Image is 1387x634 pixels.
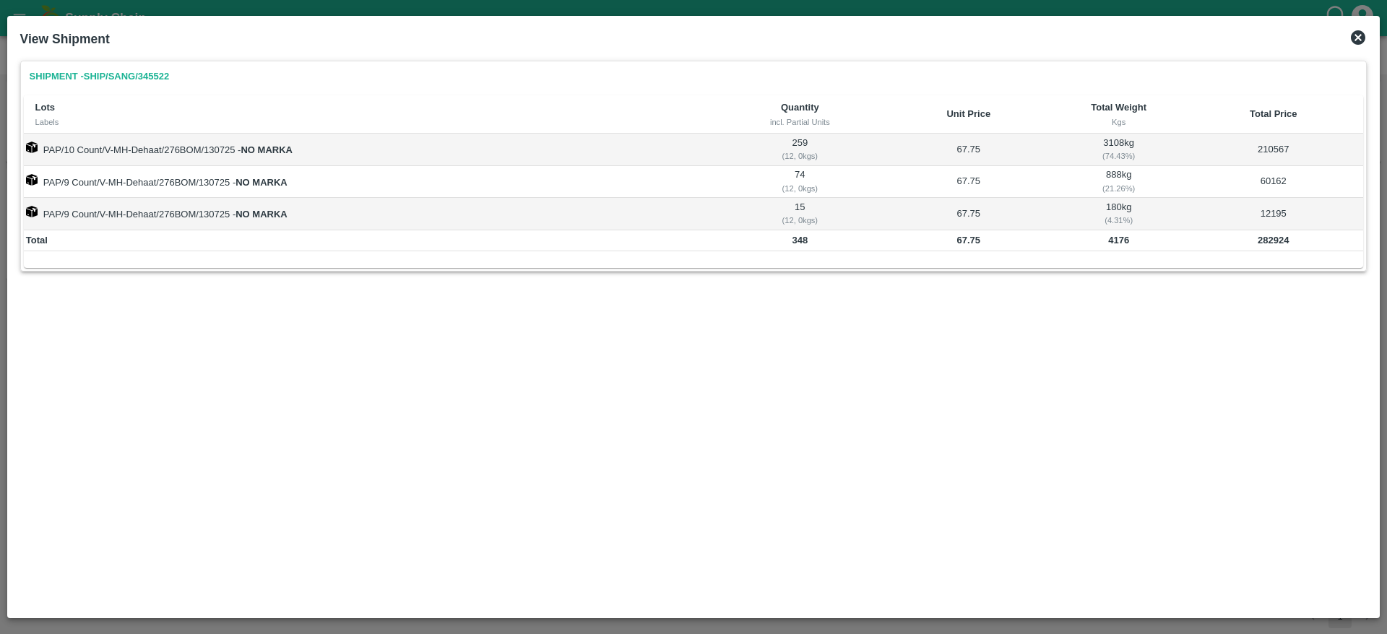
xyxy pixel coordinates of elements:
[883,198,1054,230] td: 67.75
[883,166,1054,198] td: 67.75
[1183,166,1363,198] td: 60162
[236,209,288,220] strong: NO MARKA
[883,134,1054,165] td: 67.75
[26,206,38,217] img: box
[24,198,717,230] td: PAP/9 Count/V-MH-Dehaat/276BOM/130725 -
[1183,134,1363,165] td: 210567
[241,144,293,155] strong: NO MARKA
[728,116,871,129] div: incl. Partial Units
[717,166,883,198] td: 74
[1091,102,1146,113] b: Total Weight
[1183,198,1363,230] td: 12195
[24,134,717,165] td: PAP/10 Count/V-MH-Dehaat/276BOM/130725 -
[1054,166,1183,198] td: 888 kg
[24,64,176,90] a: Shipment -SHIP/SANG/345522
[1054,134,1183,165] td: 3108 kg
[1258,235,1289,246] b: 282924
[35,102,55,113] b: Lots
[24,166,717,198] td: PAP/9 Count/V-MH-Dehaat/276BOM/130725 -
[1056,214,1181,227] div: ( 4.31 %)
[717,198,883,230] td: 15
[236,177,288,188] strong: NO MARKA
[720,182,881,195] div: ( 12, 0 kgs)
[20,32,110,46] b: View Shipment
[1250,108,1297,119] b: Total Price
[1056,182,1181,195] div: ( 21.26 %)
[792,235,808,246] b: 348
[1066,116,1172,129] div: Kgs
[1108,235,1129,246] b: 4176
[717,134,883,165] td: 259
[1056,149,1181,162] div: ( 74.43 %)
[26,174,38,186] img: box
[1054,198,1183,230] td: 180 kg
[720,149,881,162] div: ( 12, 0 kgs)
[957,235,981,246] b: 67.75
[35,116,706,129] div: Labels
[781,102,819,113] b: Quantity
[946,108,990,119] b: Unit Price
[26,235,48,246] b: Total
[720,214,881,227] div: ( 12, 0 kgs)
[26,142,38,153] img: box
